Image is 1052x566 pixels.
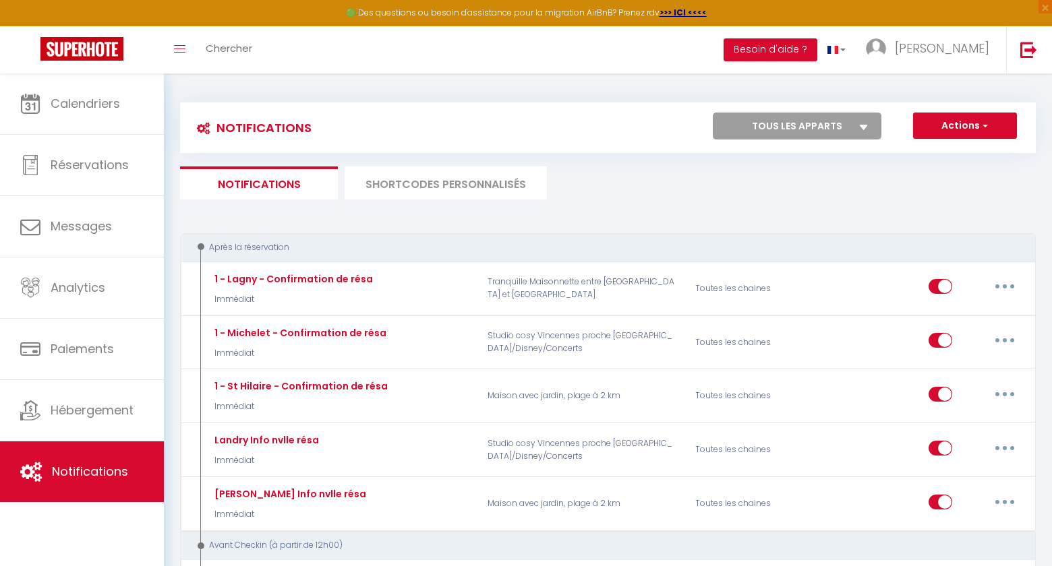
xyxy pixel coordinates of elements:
div: Toutes les chaines [686,377,825,416]
div: Landry Info nvlle résa [211,433,319,447]
div: Après la réservation [193,241,1007,254]
div: Avant Checkin (à partir de 12h00) [193,539,1007,552]
p: Immédiat [211,293,373,306]
p: Studio cosy Vincennes proche [GEOGRAPHIC_DATA]/Disney/Concerts [479,431,686,470]
div: [PERSON_NAME] Info nvlle résa [211,486,366,501]
span: Notifications [52,463,128,480]
div: 1 - St Hilaire - Confirmation de résa [211,379,388,394]
p: Immédiat [211,454,319,467]
li: SHORTCODES PERSONNALISÉS [345,166,547,199]
h3: Notifications [190,113,312,143]
span: Paiements [51,340,114,357]
span: [PERSON_NAME] [895,40,989,57]
span: Réservations [51,156,129,173]
p: Immédiat [211,347,386,360]
div: 1 - Michelet - Confirmation de résa [211,325,386,340]
span: Calendriers [51,95,120,112]
a: ... [PERSON_NAME] [856,26,1006,73]
button: Besoin d'aide ? [724,38,817,61]
img: logout [1020,41,1037,58]
button: Actions [913,113,1017,139]
div: Toutes les chaines [686,269,825,308]
p: Tranquille Maisonnette entre [GEOGRAPHIC_DATA] et [GEOGRAPHIC_DATA] [479,269,686,308]
p: Studio cosy Vincennes proche [GEOGRAPHIC_DATA]/Disney/Concerts [479,323,686,362]
div: Toutes les chaines [686,484,825,524]
p: Maison avec jardin, plage à 2 km [479,377,686,416]
span: Analytics [51,279,105,296]
div: Toutes les chaines [686,323,825,362]
p: Immédiat [211,400,388,413]
span: Hébergement [51,402,134,418]
li: Notifications [180,166,338,199]
span: Messages [51,218,112,234]
a: >>> ICI <<<< [660,7,707,18]
img: ... [866,38,886,59]
p: Immédiat [211,508,366,521]
div: 1 - Lagny - Confirmation de résa [211,272,373,286]
img: Super Booking [40,37,123,61]
span: Chercher [206,41,252,55]
div: Toutes les chaines [686,431,825,470]
p: Maison avec jardin, plage à 2 km [479,484,686,524]
a: Chercher [196,26,262,73]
